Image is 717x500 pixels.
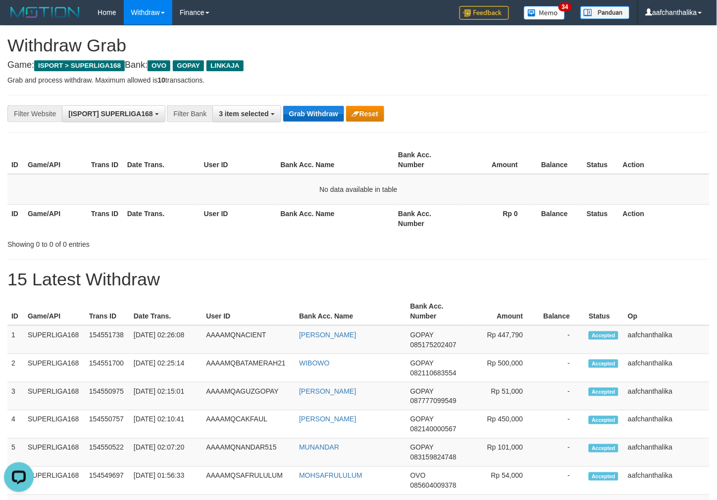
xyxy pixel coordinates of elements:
[24,297,85,325] th: Game/API
[24,410,85,439] td: SUPERLIGA168
[619,146,710,174] th: Action
[458,204,533,232] th: Rp 0
[624,410,710,439] td: aafchanthalika
[7,410,24,439] td: 4
[24,467,85,495] td: SUPERLIGA168
[85,467,130,495] td: 154549697
[299,359,329,367] a: WIBOWO
[467,382,538,410] td: Rp 51,000
[24,382,85,410] td: SUPERLIGA168
[624,382,710,410] td: aafchanthalika
[85,439,130,467] td: 154550522
[467,297,538,325] th: Amount
[410,425,457,433] span: Copy 082140000567 to clipboard
[24,146,87,174] th: Game/API
[202,410,295,439] td: AAAAMQCAKFAUL
[460,6,509,20] img: Feedback.jpg
[85,325,130,354] td: 154551738
[580,6,630,19] img: panduan.png
[533,204,583,232] th: Balance
[410,331,434,339] span: GOPAY
[130,354,202,382] td: [DATE] 02:25:14
[410,359,434,367] span: GOPAY
[589,444,618,453] span: Accepted
[538,297,585,325] th: Balance
[202,439,295,467] td: AAAAMQNANDAR515
[410,454,457,461] span: Copy 083159824748 to clipboard
[538,354,585,382] td: -
[7,297,24,325] th: ID
[34,60,125,71] span: ISPORT > SUPERLIGA168
[7,60,710,70] h4: Game: Bank:
[202,382,295,410] td: AAAAMQAGUZGOPAY
[4,4,34,34] button: Open LiveChat chat widget
[583,146,619,174] th: Status
[7,75,710,85] p: Grab and process withdraw. Maximum allowed is transactions.
[583,204,619,232] th: Status
[624,439,710,467] td: aafchanthalika
[295,297,406,325] th: Bank Acc. Name
[24,204,87,232] th: Game/API
[7,105,62,122] div: Filter Website
[7,270,710,289] h1: 15 Latest Withdraw
[624,354,710,382] td: aafchanthalika
[85,297,130,325] th: Trans ID
[85,382,130,410] td: 154550975
[130,325,202,354] td: [DATE] 02:26:08
[7,36,710,55] h1: Withdraw Grab
[624,297,710,325] th: Op
[394,146,458,174] th: Bank Acc. Number
[202,325,295,354] td: AAAAMQNACIENT
[538,382,585,410] td: -
[559,2,572,11] span: 34
[467,410,538,439] td: Rp 450,000
[410,397,457,405] span: Copy 087777099549 to clipboard
[410,341,457,349] span: Copy 085175202407 to clipboard
[538,439,585,467] td: -
[130,382,202,410] td: [DATE] 02:15:01
[467,325,538,354] td: Rp 447,790
[202,467,295,495] td: AAAAMQSAFRULULUM
[7,204,24,232] th: ID
[299,415,356,423] a: [PERSON_NAME]
[410,472,426,480] span: OVO
[299,444,339,452] a: MUNANDAR
[410,482,457,490] span: Copy 085604009378 to clipboard
[538,325,585,354] td: -
[7,146,24,174] th: ID
[206,60,244,71] span: LINKAJA
[130,297,202,325] th: Date Trans.
[202,354,295,382] td: AAAAMQBATAMERAH21
[148,60,170,71] span: OVO
[619,204,710,232] th: Action
[538,467,585,495] td: -
[410,369,457,377] span: Copy 082110683554 to clipboard
[85,354,130,382] td: 154551700
[299,387,356,395] a: [PERSON_NAME]
[589,416,618,424] span: Accepted
[7,235,291,249] div: Showing 0 to 0 of 0 entries
[87,204,123,232] th: Trans ID
[87,146,123,174] th: Trans ID
[130,467,202,495] td: [DATE] 01:56:33
[467,467,538,495] td: Rp 54,000
[277,146,395,174] th: Bank Acc. Name
[219,110,268,118] span: 3 item selected
[283,106,344,122] button: Grab Withdraw
[212,105,281,122] button: 3 item selected
[85,410,130,439] td: 154550757
[467,354,538,382] td: Rp 500,000
[410,415,434,423] span: GOPAY
[24,354,85,382] td: SUPERLIGA168
[407,297,467,325] th: Bank Acc. Number
[7,382,24,410] td: 3
[299,331,356,339] a: [PERSON_NAME]
[7,325,24,354] td: 1
[585,297,624,325] th: Status
[538,410,585,439] td: -
[24,439,85,467] td: SUPERLIGA168
[410,387,434,395] span: GOPAY
[200,146,277,174] th: User ID
[130,439,202,467] td: [DATE] 02:07:20
[346,106,384,122] button: Reset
